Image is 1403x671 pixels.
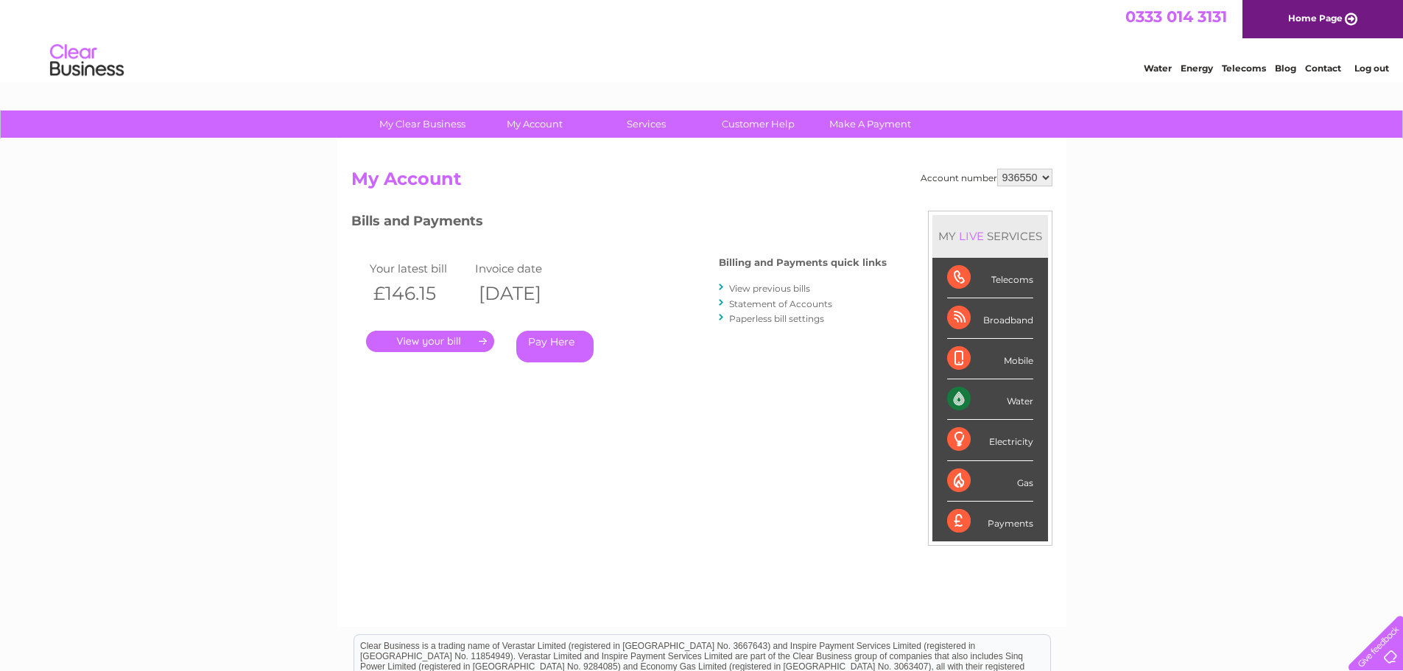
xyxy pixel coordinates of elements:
[351,169,1052,197] h2: My Account
[1222,63,1266,74] a: Telecoms
[351,211,887,236] h3: Bills and Payments
[1305,63,1341,74] a: Contact
[1125,7,1227,26] a: 0333 014 3131
[719,257,887,268] h4: Billing and Payments quick links
[729,313,824,324] a: Paperless bill settings
[366,331,494,352] a: .
[947,379,1033,420] div: Water
[362,110,483,138] a: My Clear Business
[932,215,1048,257] div: MY SERVICES
[697,110,819,138] a: Customer Help
[49,38,124,83] img: logo.png
[947,502,1033,541] div: Payments
[729,283,810,294] a: View previous bills
[471,278,577,309] th: [DATE]
[366,278,472,309] th: £146.15
[516,331,594,362] a: Pay Here
[809,110,931,138] a: Make A Payment
[354,8,1050,71] div: Clear Business is a trading name of Verastar Limited (registered in [GEOGRAPHIC_DATA] No. 3667643...
[956,229,987,243] div: LIVE
[921,169,1052,186] div: Account number
[947,461,1033,502] div: Gas
[947,258,1033,298] div: Telecoms
[1181,63,1213,74] a: Energy
[947,420,1033,460] div: Electricity
[947,339,1033,379] div: Mobile
[366,259,472,278] td: Your latest bill
[1354,63,1389,74] a: Log out
[586,110,707,138] a: Services
[1144,63,1172,74] a: Water
[471,259,577,278] td: Invoice date
[1275,63,1296,74] a: Blog
[947,298,1033,339] div: Broadband
[729,298,832,309] a: Statement of Accounts
[474,110,595,138] a: My Account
